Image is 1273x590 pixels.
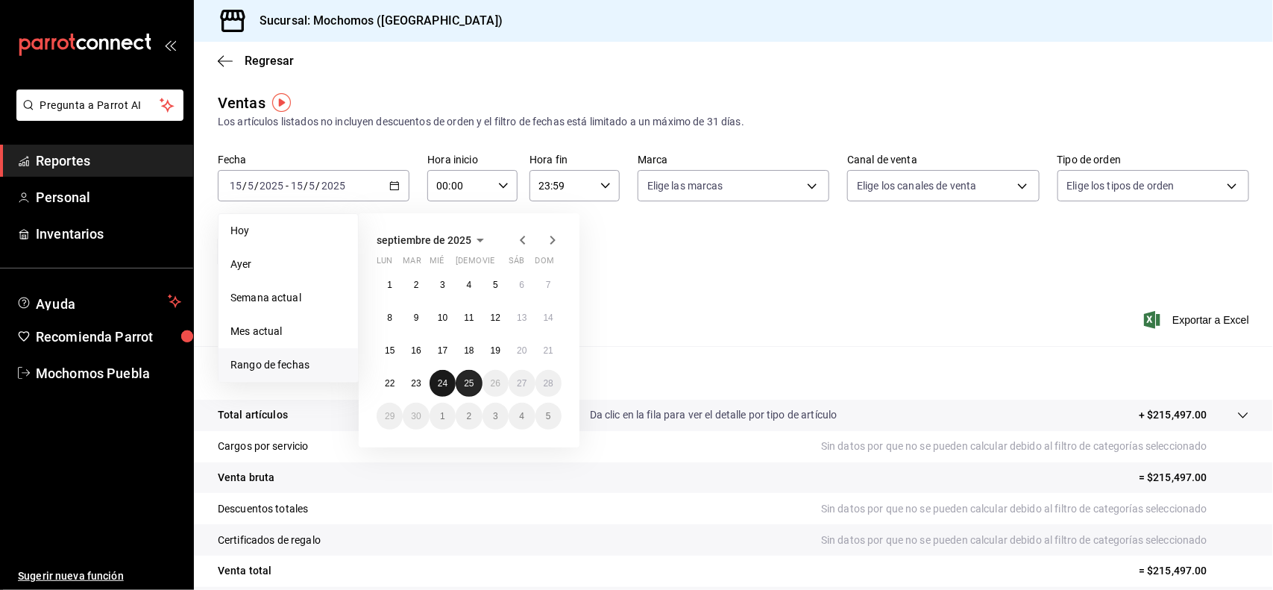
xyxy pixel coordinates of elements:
label: Tipo de orden [1057,155,1249,166]
abbr: 18 de septiembre de 2025 [464,345,474,356]
p: Total artículos [218,407,288,423]
abbr: 30 de septiembre de 2025 [411,411,421,421]
abbr: 19 de septiembre de 2025 [491,345,500,356]
span: Exportar a Excel [1147,311,1249,329]
a: Pregunta a Parrot AI [10,108,183,124]
span: Sugerir nueva función [18,568,181,584]
button: 5 de octubre de 2025 [535,403,562,430]
abbr: 26 de septiembre de 2025 [491,378,500,389]
span: / [316,180,321,192]
p: Sin datos por que no se pueden calcular debido al filtro de categorías seleccionado [821,439,1249,454]
label: Canal de venta [847,155,1039,166]
abbr: 3 de septiembre de 2025 [440,280,445,290]
button: 19 de septiembre de 2025 [483,337,509,364]
button: 1 de septiembre de 2025 [377,272,403,298]
span: / [242,180,247,192]
abbr: 22 de septiembre de 2025 [385,378,395,389]
p: Sin datos por que no se pueden calcular debido al filtro de categorías seleccionado [821,501,1249,517]
button: 8 de septiembre de 2025 [377,304,403,331]
abbr: 16 de septiembre de 2025 [411,345,421,356]
button: septiembre de 2025 [377,231,489,249]
abbr: 5 de octubre de 2025 [546,411,551,421]
button: Pregunta a Parrot AI [16,90,183,121]
span: Ayer [230,257,346,272]
input: ---- [321,180,346,192]
button: 9 de septiembre de 2025 [403,304,429,331]
input: -- [229,180,242,192]
abbr: 17 de septiembre de 2025 [438,345,447,356]
abbr: 15 de septiembre de 2025 [385,345,395,356]
p: Certificados de regalo [218,533,321,548]
button: 10 de septiembre de 2025 [430,304,456,331]
abbr: lunes [377,256,392,272]
abbr: 5 de septiembre de 2025 [493,280,498,290]
button: 27 de septiembre de 2025 [509,370,535,397]
p: Resumen [218,364,1249,382]
abbr: 1 de octubre de 2025 [440,411,445,421]
abbr: martes [403,256,421,272]
button: open_drawer_menu [164,39,176,51]
span: Elige los canales de venta [857,178,976,193]
input: -- [290,180,304,192]
p: = $215,497.00 [1139,470,1249,486]
button: 1 de octubre de 2025 [430,403,456,430]
p: = $215,497.00 [1139,563,1249,579]
h3: Sucursal: Mochomos ([GEOGRAPHIC_DATA]) [248,12,503,30]
span: Reportes [36,151,181,171]
button: 26 de septiembre de 2025 [483,370,509,397]
abbr: miércoles [430,256,444,272]
button: 12 de septiembre de 2025 [483,304,509,331]
p: Venta bruta [218,470,274,486]
span: Rango de fechas [230,357,346,373]
button: 7 de septiembre de 2025 [535,272,562,298]
button: 11 de septiembre de 2025 [456,304,482,331]
div: Ventas [218,92,265,114]
button: 20 de septiembre de 2025 [509,337,535,364]
span: Pregunta a Parrot AI [40,98,160,113]
abbr: sábado [509,256,524,272]
input: -- [247,180,254,192]
label: Fecha [218,155,409,166]
label: Marca [638,155,829,166]
button: 29 de septiembre de 2025 [377,403,403,430]
input: -- [309,180,316,192]
abbr: 13 de septiembre de 2025 [517,313,527,323]
abbr: 1 de septiembre de 2025 [387,280,392,290]
button: Tooltip marker [272,93,291,112]
abbr: 3 de octubre de 2025 [493,411,498,421]
p: Da clic en la fila para ver el detalle por tipo de artículo [590,407,837,423]
abbr: 2 de septiembre de 2025 [414,280,419,290]
abbr: 24 de septiembre de 2025 [438,378,447,389]
abbr: 20 de septiembre de 2025 [517,345,527,356]
button: 23 de septiembre de 2025 [403,370,429,397]
p: Descuentos totales [218,501,308,517]
button: 3 de octubre de 2025 [483,403,509,430]
label: Hora fin [529,155,620,166]
p: Cargos por servicio [218,439,309,454]
abbr: jueves [456,256,544,272]
abbr: 7 de septiembre de 2025 [546,280,551,290]
span: Elige las marcas [647,178,723,193]
button: 14 de septiembre de 2025 [535,304,562,331]
button: 3 de septiembre de 2025 [430,272,456,298]
button: 21 de septiembre de 2025 [535,337,562,364]
span: Elige los tipos de orden [1067,178,1175,193]
label: Hora inicio [427,155,518,166]
span: Regresar [245,54,294,68]
abbr: 14 de septiembre de 2025 [544,313,553,323]
span: Semana actual [230,290,346,306]
button: 30 de septiembre de 2025 [403,403,429,430]
span: Ayuda [36,292,162,310]
button: 13 de septiembre de 2025 [509,304,535,331]
button: 18 de septiembre de 2025 [456,337,482,364]
input: ---- [259,180,284,192]
abbr: 9 de septiembre de 2025 [414,313,419,323]
span: - [286,180,289,192]
abbr: 12 de septiembre de 2025 [491,313,500,323]
button: 22 de septiembre de 2025 [377,370,403,397]
button: 25 de septiembre de 2025 [456,370,482,397]
abbr: domingo [535,256,554,272]
abbr: 23 de septiembre de 2025 [411,378,421,389]
button: 2 de octubre de 2025 [456,403,482,430]
abbr: 10 de septiembre de 2025 [438,313,447,323]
